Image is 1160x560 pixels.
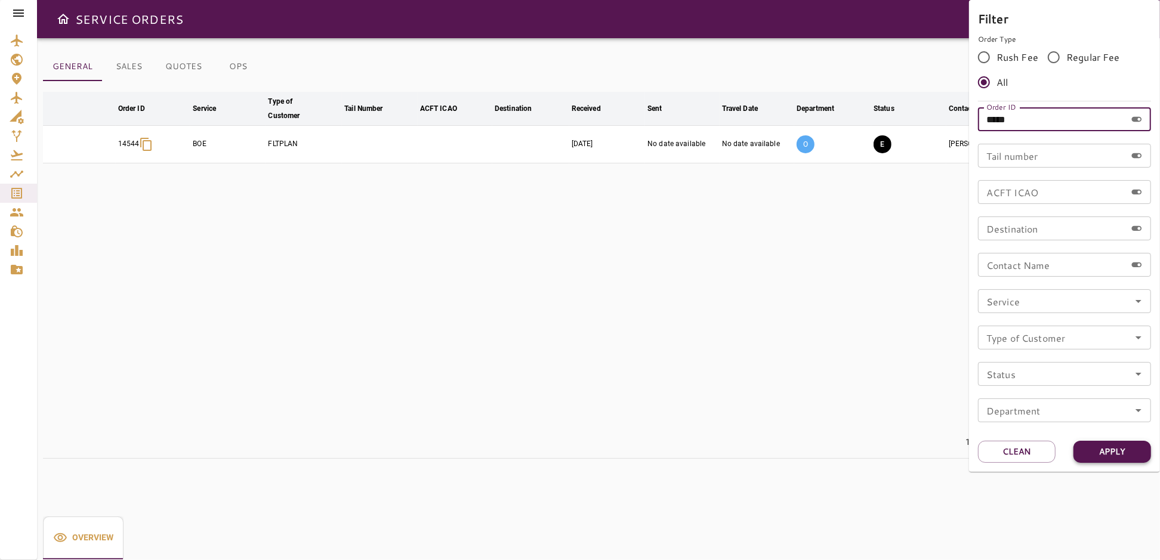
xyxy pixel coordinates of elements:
[978,45,1151,95] div: rushFeeOrder
[1130,293,1147,310] button: Open
[978,34,1151,45] p: Order Type
[1066,50,1120,64] span: Regular Fee
[1130,366,1147,382] button: Open
[1130,329,1147,346] button: Open
[997,50,1038,64] span: Rush Fee
[978,441,1056,463] button: Clean
[1073,441,1151,463] button: Apply
[997,75,1008,89] span: All
[986,102,1016,112] label: Order ID
[978,9,1151,28] h6: Filter
[1130,402,1147,419] button: Open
